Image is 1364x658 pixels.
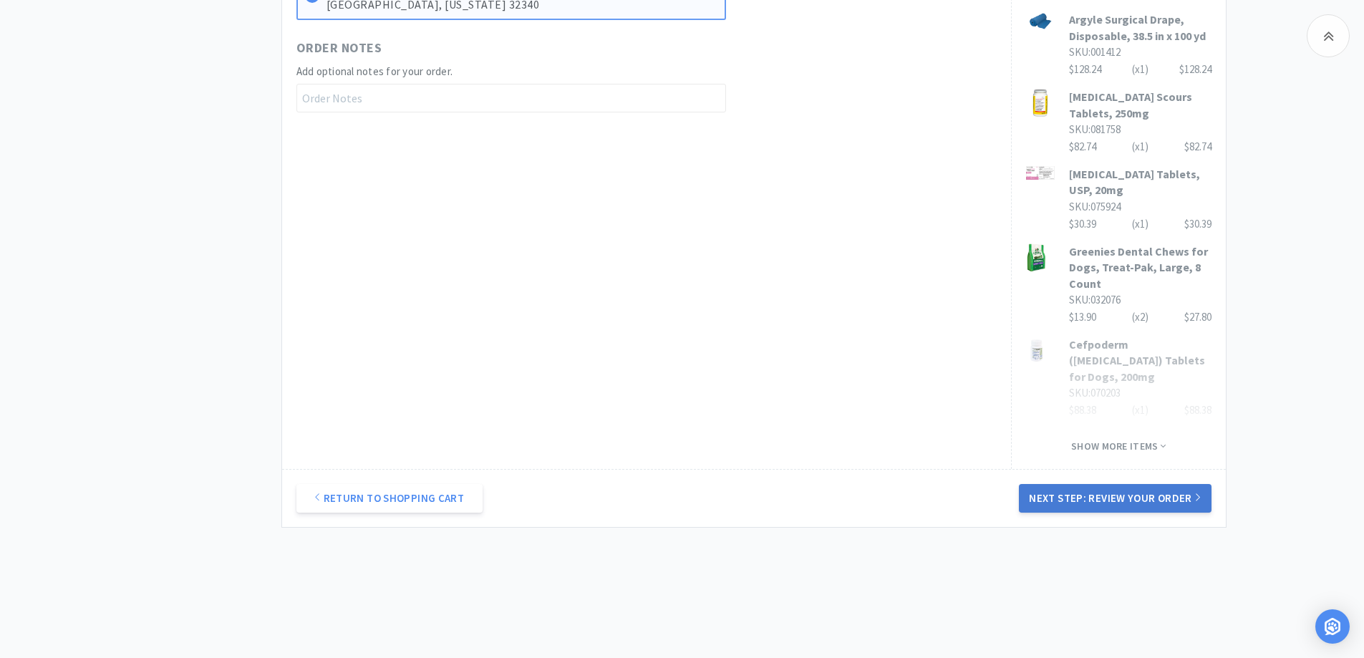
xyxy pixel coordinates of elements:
img: 41477cc5d0644e30b2fdb357912d77de_591344.png [1026,89,1055,117]
img: 7ece528a48214d18b32f684e55d487ff_494964.png [1026,166,1055,180]
span: SKU: 075924 [1069,200,1121,213]
h3: [MEDICAL_DATA] Tablets, USP, 20mg [1069,166,1211,198]
div: $30.39 [1069,216,1211,233]
span: SKU: 081758 [1069,122,1121,136]
a: Return to Shopping Cart [296,484,483,513]
button: Next Step: Review Your Order [1019,484,1211,513]
div: (x 1 ) [1132,138,1148,155]
div: $128.24 [1069,61,1211,78]
div: (x 1 ) [1132,61,1148,78]
div: $128.24 [1179,61,1211,78]
div: $82.74 [1184,138,1211,155]
div: (x 2 ) [1132,309,1148,326]
img: 6c5b025d95e2492ebf1f4446ec0c0ac6_26109.png [1026,11,1055,31]
h3: Argyle Surgical Drape, Disposable, 38.5 in x 100 yd [1069,11,1211,44]
div: $82.74 [1069,138,1211,155]
span: SKU: 032076 [1069,293,1121,306]
img: a16a5e89765544a795f2e458811599a9_31426.png [1026,243,1045,272]
div: Open Intercom Messenger [1315,609,1350,644]
div: $88.38 [1184,402,1211,419]
span: Add optional notes for your order. [296,64,453,78]
span: SKU: 001412 [1069,45,1121,59]
h3: [MEDICAL_DATA] Scours Tablets, 250mg [1069,89,1211,121]
div: $27.80 [1184,309,1211,326]
h3: Greenies Dental Chews for Dogs, Treat-Pak, Large, 8 Count [1069,243,1211,291]
span: Order Notes [296,38,382,59]
div: (x 1 ) [1132,216,1148,233]
input: Order Notes [296,84,726,112]
div: $13.90 [1069,309,1211,326]
div: $30.39 [1184,216,1211,233]
span: Show more items [1071,440,1166,453]
div: $88.38 [1069,402,1211,419]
